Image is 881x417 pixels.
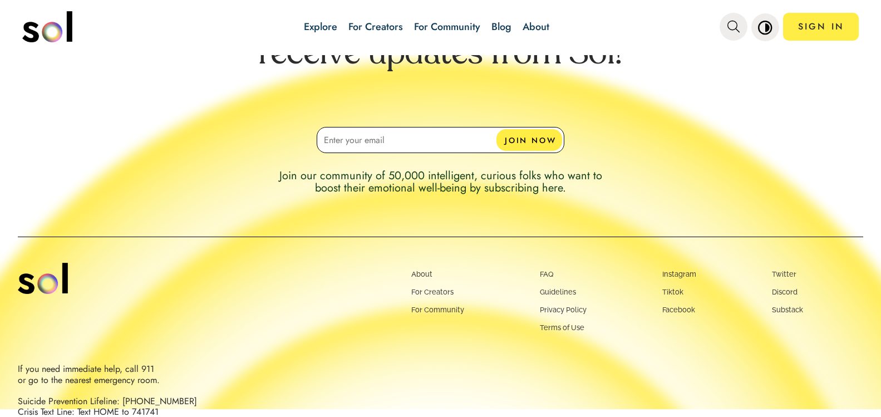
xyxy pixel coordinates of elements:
[540,270,554,278] a: FAQ
[411,306,464,314] a: For Community
[772,306,803,314] a: Substack
[662,270,696,278] a: Instagram
[304,19,337,34] a: Explore
[772,288,798,296] a: Discord
[18,364,352,417] div: If you need immediate help, call 911 or go to the nearest emergency room. Suicide Prevention Life...
[491,19,511,34] a: Blog
[496,129,562,151] button: JOIN NOW
[22,7,859,46] nav: main navigation
[662,288,683,296] a: Tiktok
[411,270,432,278] a: About
[523,19,549,34] a: About
[540,306,587,314] a: Privacy Policy
[271,170,611,194] p: Join our community of 50,000 intelligent, curious folks who want to boost their emotional well-be...
[218,4,663,110] p: Sign up for our newsletter to receive updates from Sol!
[414,19,480,34] a: For Community
[18,263,68,294] img: logo
[411,288,454,296] a: For Creators
[22,11,72,42] img: logo
[317,127,564,153] input: Enter your email
[783,13,859,41] a: SIGN IN
[540,288,576,296] a: Guidelines
[348,19,403,34] a: For Creators
[662,306,695,314] a: Facebook
[772,270,796,278] a: Twitter
[540,323,584,332] a: Terms of Use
